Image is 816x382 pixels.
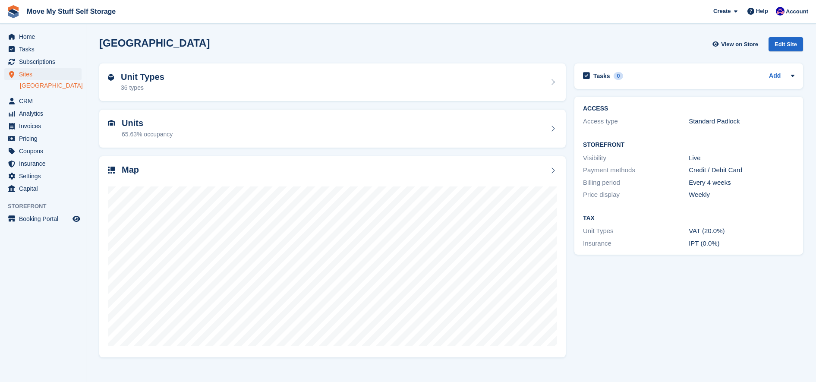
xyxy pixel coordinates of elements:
[19,56,71,68] span: Subscriptions
[614,72,624,80] div: 0
[19,145,71,157] span: Coupons
[583,239,689,249] div: Insurance
[4,56,82,68] a: menu
[108,120,115,126] img: unit-icn-7be61d7bf1b0ce9d3e12c5938cc71ed9869f7b940bace4675aadf7bd6d80202e.svg
[583,153,689,163] div: Visibility
[583,142,794,148] h2: Storefront
[19,107,71,120] span: Analytics
[99,110,566,148] a: Units 65.63% occupancy
[689,226,794,236] div: VAT (20.0%)
[19,133,71,145] span: Pricing
[583,226,689,236] div: Unit Types
[689,153,794,163] div: Live
[711,37,762,51] a: View on Store
[108,167,115,174] img: map-icn-33ee37083ee616e46c38cad1a60f524a97daa1e2b2c8c0bc3eb3415660979fc1.svg
[786,7,808,16] span: Account
[122,118,173,128] h2: Units
[121,72,164,82] h2: Unit Types
[721,40,758,49] span: View on Store
[4,107,82,120] a: menu
[776,7,784,16] img: Jade Whetnall
[583,190,689,200] div: Price display
[4,158,82,170] a: menu
[19,120,71,132] span: Invoices
[769,37,803,51] div: Edit Site
[4,120,82,132] a: menu
[689,117,794,126] div: Standard Padlock
[99,156,566,358] a: Map
[583,117,689,126] div: Access type
[583,215,794,222] h2: Tax
[99,63,566,101] a: Unit Types 36 types
[122,165,139,175] h2: Map
[121,83,164,92] div: 36 types
[4,170,82,182] a: menu
[19,213,71,225] span: Booking Portal
[689,190,794,200] div: Weekly
[19,31,71,43] span: Home
[4,68,82,80] a: menu
[713,7,731,16] span: Create
[4,43,82,55] a: menu
[8,202,86,211] span: Storefront
[19,95,71,107] span: CRM
[583,105,794,112] h2: ACCESS
[23,4,119,19] a: Move My Stuff Self Storage
[7,5,20,18] img: stora-icon-8386f47178a22dfd0bd8f6a31ec36ba5ce8667c1dd55bd0f319d3a0aa187defe.svg
[19,68,71,80] span: Sites
[583,178,689,188] div: Billing period
[769,71,781,81] a: Add
[689,178,794,188] div: Every 4 weeks
[689,165,794,175] div: Credit / Debit Card
[4,145,82,157] a: menu
[20,82,82,90] a: [GEOGRAPHIC_DATA]
[4,133,82,145] a: menu
[108,74,114,81] img: unit-type-icn-2b2737a686de81e16bb02015468b77c625bbabd49415b5ef34ead5e3b44a266d.svg
[122,130,173,139] div: 65.63% occupancy
[689,239,794,249] div: IPT (0.0%)
[756,7,768,16] span: Help
[4,31,82,43] a: menu
[583,165,689,175] div: Payment methods
[19,43,71,55] span: Tasks
[19,170,71,182] span: Settings
[4,183,82,195] a: menu
[19,183,71,195] span: Capital
[4,213,82,225] a: menu
[99,37,210,49] h2: [GEOGRAPHIC_DATA]
[71,214,82,224] a: Preview store
[4,95,82,107] a: menu
[769,37,803,55] a: Edit Site
[593,72,610,80] h2: Tasks
[19,158,71,170] span: Insurance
